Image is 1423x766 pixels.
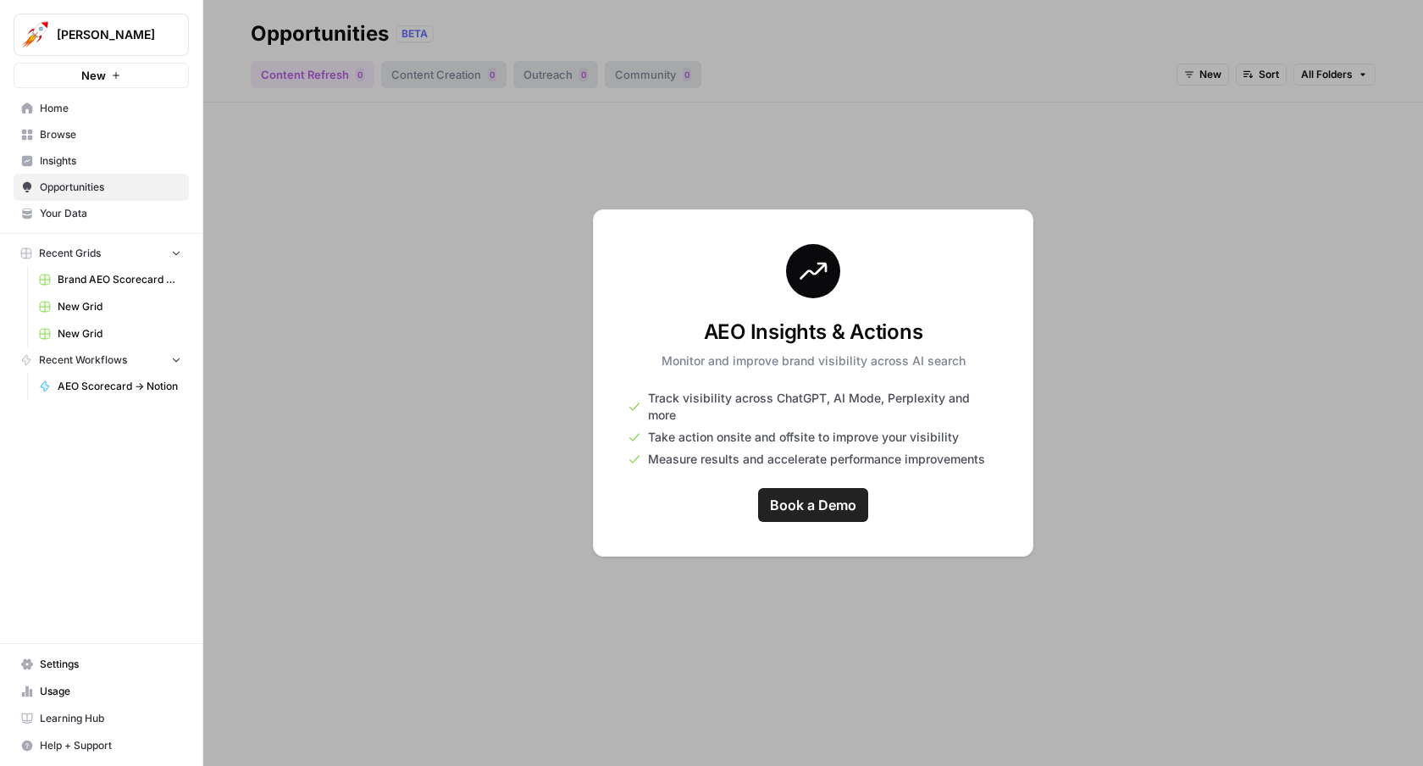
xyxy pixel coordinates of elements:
a: Opportunities [14,174,189,201]
a: New Grid [31,320,189,347]
a: Settings [14,651,189,678]
span: Brand AEO Scorecard Grid [58,272,181,287]
span: Help + Support [40,738,181,753]
span: New [81,67,106,84]
span: AEO Scorecard -> Notion [58,379,181,394]
a: Browse [14,121,189,148]
button: Recent Grids [14,241,189,266]
p: Monitor and improve brand visibility across AI search [662,352,966,369]
span: Recent Workflows [39,352,127,368]
span: Settings [40,657,181,672]
span: Track visibility across ChatGPT, AI Mode, Perplexity and more [648,390,999,424]
span: Usage [40,684,181,699]
img: Alex Testing Logo [19,19,50,50]
button: Help + Support [14,732,189,759]
span: Browse [40,127,181,142]
span: New Grid [58,299,181,314]
a: Usage [14,678,189,705]
span: New Grid [58,326,181,341]
a: AEO Scorecard -> Notion [31,373,189,400]
a: Your Data [14,200,189,227]
h3: AEO Insights & Actions [662,319,966,346]
a: Learning Hub [14,705,189,732]
a: Brand AEO Scorecard Grid [31,266,189,293]
span: Book a Demo [770,495,856,515]
span: [PERSON_NAME] [57,26,159,43]
a: Insights [14,147,189,175]
span: Home [40,101,181,116]
span: Opportunities [40,180,181,195]
button: Workspace: Alex Testing [14,14,189,56]
a: Home [14,95,189,122]
span: Measure results and accelerate performance improvements [648,451,985,468]
span: Your Data [40,206,181,221]
button: New [14,63,189,88]
span: Learning Hub [40,711,181,726]
span: Recent Grids [39,246,101,261]
span: Insights [40,153,181,169]
a: Book a Demo [758,488,868,522]
a: New Grid [31,293,189,320]
button: Recent Workflows [14,347,189,373]
span: Take action onsite and offsite to improve your visibility [648,429,959,446]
